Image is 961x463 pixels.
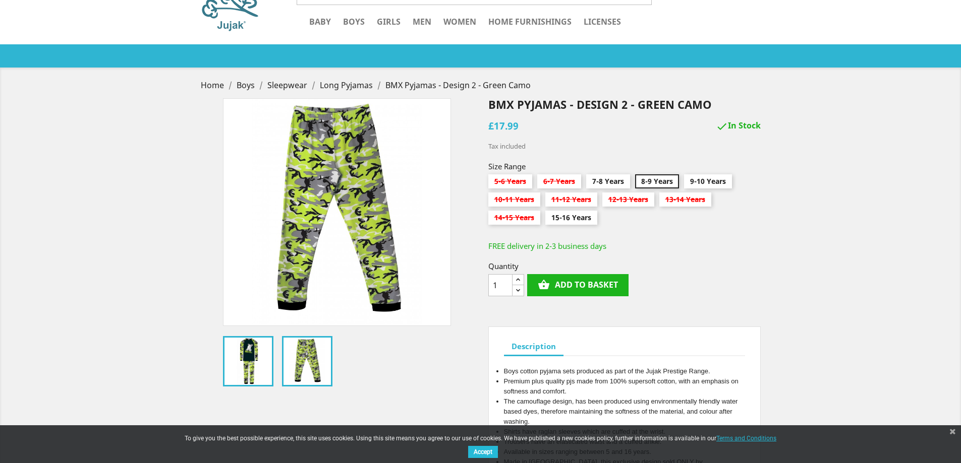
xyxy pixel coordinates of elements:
[385,80,531,91] a: BMX Pyjamas - Design 2 - Green Camo
[579,15,626,30] a: Licenses
[372,15,406,30] a: Girls
[237,80,257,91] a: Boys
[488,141,761,151] div: Tax included
[267,80,307,91] span: Sleepwear
[338,15,370,30] a: Boys
[504,337,563,356] a: Description
[468,446,498,458] button: Accept
[267,80,309,91] a: Sleepwear
[488,261,761,271] span: Quantity
[201,80,224,91] span: Home
[237,80,255,91] span: Boys
[304,15,336,30] a: Baby
[488,161,761,171] span: Size Range
[716,120,728,133] i: check
[538,280,550,292] i: shopping_basket
[320,80,375,91] a: Long Pyjamas
[504,398,738,425] span: The camouflage design, has been produced using environmentally friendly water based dyes, therefo...
[488,274,513,296] input: Quantity
[201,80,226,91] a: Home
[438,15,481,30] a: Women
[504,367,710,375] span: Boys cotton pyjama sets produced as part of the Jujak Prestige Range.
[527,274,629,296] button: shopping_basketAdd to basket
[320,80,373,91] span: Long Pyjamas
[178,435,783,460] div: To give you the best possible experience, this site uses cookies. Using this site means you agree...
[488,119,519,133] span: £17.99
[408,15,436,30] a: Men
[488,241,606,251] span: FREE delivery in 2-3 business days
[504,377,739,395] span: Premium plus quality pjs made from 100% supersoft cotton, with an emphasis on softness and comfort.
[483,15,577,30] a: Home Furnishings
[716,431,776,444] a: Terms and Conditions
[488,98,761,110] h1: BMX Pyjamas - Design 2 - Green Camo
[716,120,761,133] span: In Stock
